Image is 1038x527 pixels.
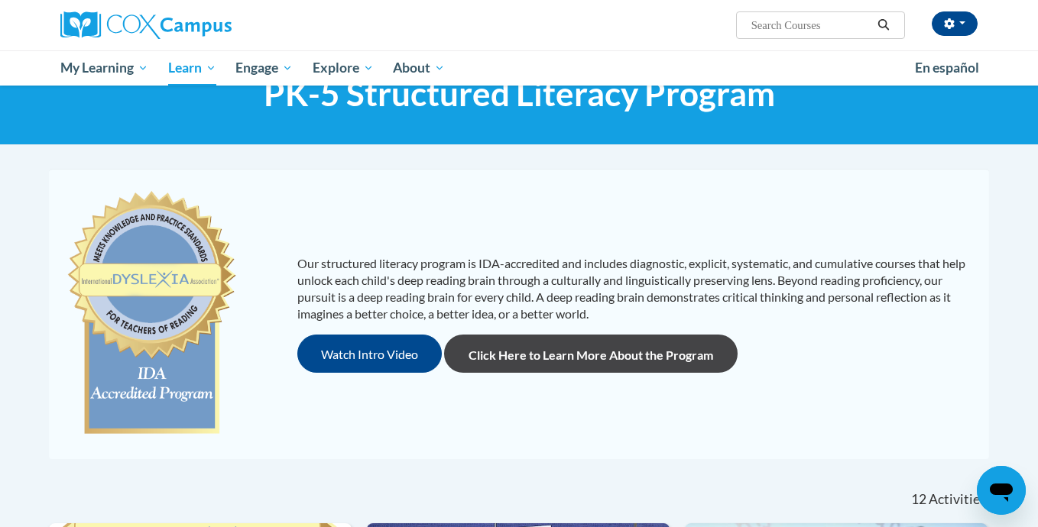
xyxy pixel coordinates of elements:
span: Engage [235,59,293,77]
img: c477cda6-e343-453b-bfce-d6f9e9818e1c.png [64,184,239,444]
div: Main menu [37,50,1001,86]
a: My Learning [50,50,158,86]
button: Account Settings [932,11,978,36]
span: En español [915,60,979,76]
span: My Learning [60,59,148,77]
span: 12 [911,491,926,508]
iframe: Button to launch messaging window [977,466,1026,515]
p: Our structured literacy program is IDA-accredited and includes diagnostic, explicit, systematic, ... [297,255,974,322]
button: Search [872,16,895,34]
span: PK-5 Structured Literacy Program [264,73,775,114]
button: Watch Intro Video [297,335,442,373]
a: Learn [158,50,226,86]
span: Activities [929,491,986,508]
img: Cox Campus [60,11,232,39]
span: Learn [168,59,216,77]
a: Explore [303,50,384,86]
input: Search Courses [750,16,872,34]
a: About [384,50,456,86]
span: Explore [313,59,374,77]
a: Click Here to Learn More About the Program [444,335,738,373]
a: Engage [225,50,303,86]
span: About [393,59,445,77]
a: Cox Campus [60,11,351,39]
a: En español [905,52,989,84]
